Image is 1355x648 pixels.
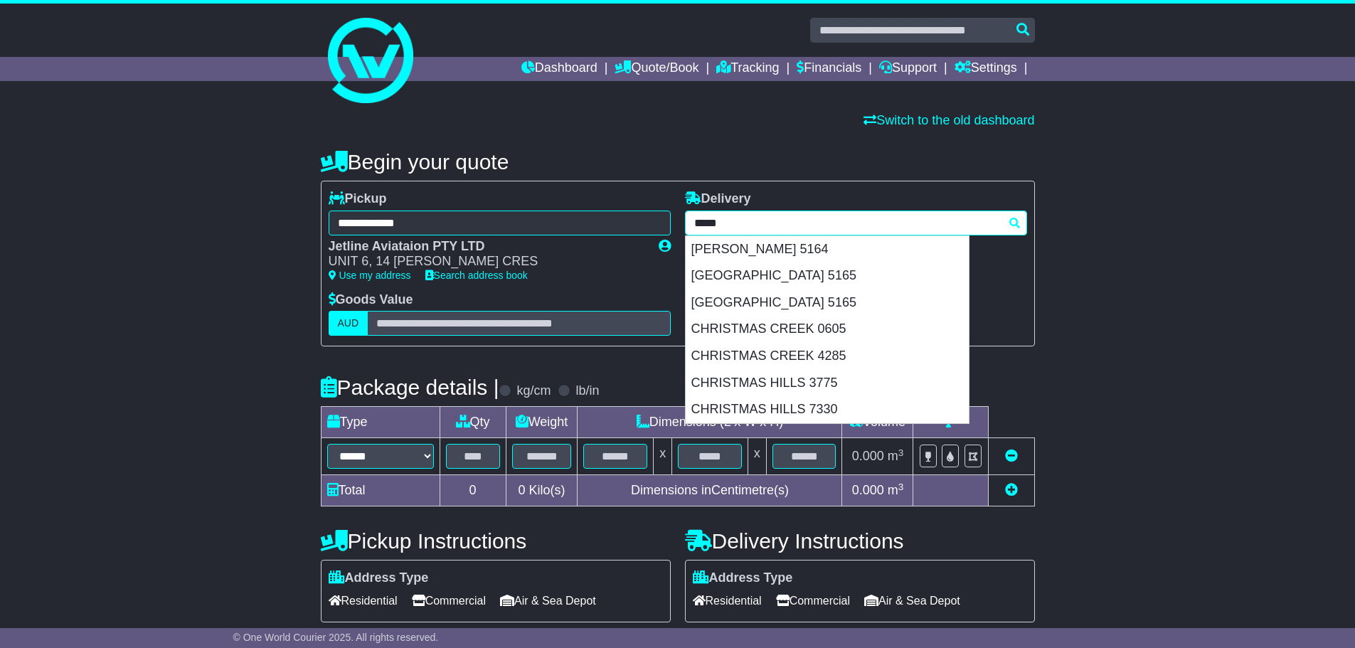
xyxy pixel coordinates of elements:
td: x [748,438,766,475]
typeahead: Please provide city [685,211,1027,235]
a: Use my address [329,270,411,281]
sup: 3 [898,482,904,492]
label: lb/in [575,383,599,399]
td: x [654,438,672,475]
div: CHRISTMAS HILLS 3775 [686,370,969,397]
td: Kilo(s) [506,475,578,506]
span: Commercial [776,590,850,612]
div: CHRISTMAS CREEK 4285 [686,343,969,370]
label: AUD [329,311,368,336]
h4: Pickup Instructions [321,529,671,553]
span: m [888,449,904,463]
h4: Delivery Instructions [685,529,1035,553]
span: 0.000 [852,449,884,463]
span: Commercial [412,590,486,612]
h4: Package details | [321,376,499,399]
td: 0 [440,475,506,506]
div: [GEOGRAPHIC_DATA] 5165 [686,262,969,290]
label: Delivery [685,191,751,207]
sup: 3 [898,447,904,458]
label: Goods Value [329,292,413,308]
span: Air & Sea Depot [500,590,596,612]
label: Address Type [693,570,793,586]
a: Search address book [425,270,528,281]
div: CHRISTMAS HILLS 7330 [686,396,969,423]
div: [GEOGRAPHIC_DATA] 5165 [686,290,969,317]
span: 0.000 [852,483,884,497]
a: Settings [955,57,1017,81]
td: Qty [440,407,506,438]
a: Quote/Book [615,57,698,81]
label: Pickup [329,191,387,207]
div: UNIT 6, 14 [PERSON_NAME] CRES [329,254,644,270]
td: Weight [506,407,578,438]
a: Tracking [716,57,779,81]
td: Dimensions in Centimetre(s) [578,475,842,506]
span: m [888,483,904,497]
span: 0 [518,483,525,497]
label: Address Type [329,570,429,586]
div: CHRISTMAS CREEK 0605 [686,316,969,343]
td: Type [321,407,440,438]
span: Residential [329,590,398,612]
span: Air & Sea Depot [864,590,960,612]
td: Dimensions (L x W x H) [578,407,842,438]
td: Total [321,475,440,506]
span: Residential [693,590,762,612]
span: © One World Courier 2025. All rights reserved. [233,632,439,643]
div: Jetline Aviataion PTY LTD [329,239,644,255]
h4: Begin your quote [321,150,1035,174]
a: Add new item [1005,483,1018,497]
a: Remove this item [1005,449,1018,463]
a: Financials [797,57,861,81]
a: Dashboard [521,57,597,81]
div: [PERSON_NAME] 5164 [686,236,969,263]
a: Switch to the old dashboard [864,113,1034,127]
label: kg/cm [516,383,551,399]
a: Support [879,57,937,81]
